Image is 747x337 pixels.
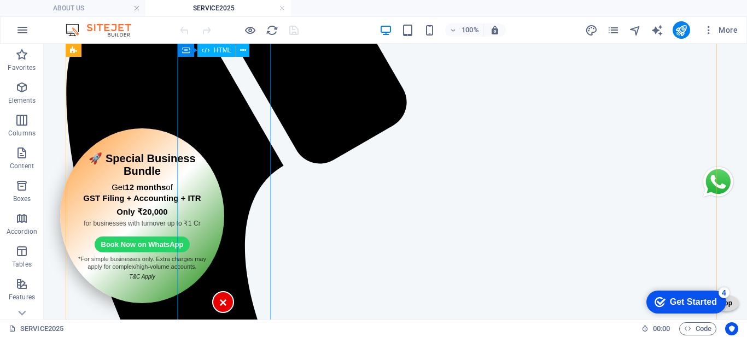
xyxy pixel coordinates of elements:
span: : [661,324,662,333]
i: On resize automatically adjust zoom level to fit chosen device. [490,25,500,35]
i: Navigator [629,24,641,37]
i: AI Writer [651,24,663,37]
i: Publish [675,24,687,37]
button: design [585,23,598,37]
button: 100% [445,23,484,37]
p: Tables [12,260,32,269]
h4: SERVICE2025 [145,2,291,14]
i: Reload page [266,24,278,37]
button: navigator [629,23,642,37]
p: Boxes [13,194,31,203]
button: reload [265,23,278,37]
span: HTML [214,47,232,54]
h6: 100% [462,23,479,37]
span: 00 00 [653,322,670,335]
div: Get Started [32,12,79,22]
span: More [703,25,738,36]
p: Columns [8,129,36,138]
div: 4 [81,2,92,13]
button: Code [679,322,716,335]
p: Favorites [8,63,36,72]
h6: Session time [641,322,670,335]
button: Usercentrics [725,322,738,335]
img: Editor Logo [63,23,145,37]
div: Get Started 4 items remaining, 20% complete [9,5,89,28]
i: Design (Ctrl+Alt+Y) [585,24,598,37]
span: Code [684,322,711,335]
button: publish [673,21,690,39]
p: Features [9,293,35,301]
a: Click to cancel selection. Double-click to open Pages [9,322,63,335]
button: text_generator [651,23,664,37]
button: More [699,21,742,39]
p: Elements [8,96,36,105]
button: Click here to leave preview mode and continue editing [243,23,256,37]
p: Accordion [7,227,37,236]
button: pages [607,23,620,37]
p: Content [10,162,34,170]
